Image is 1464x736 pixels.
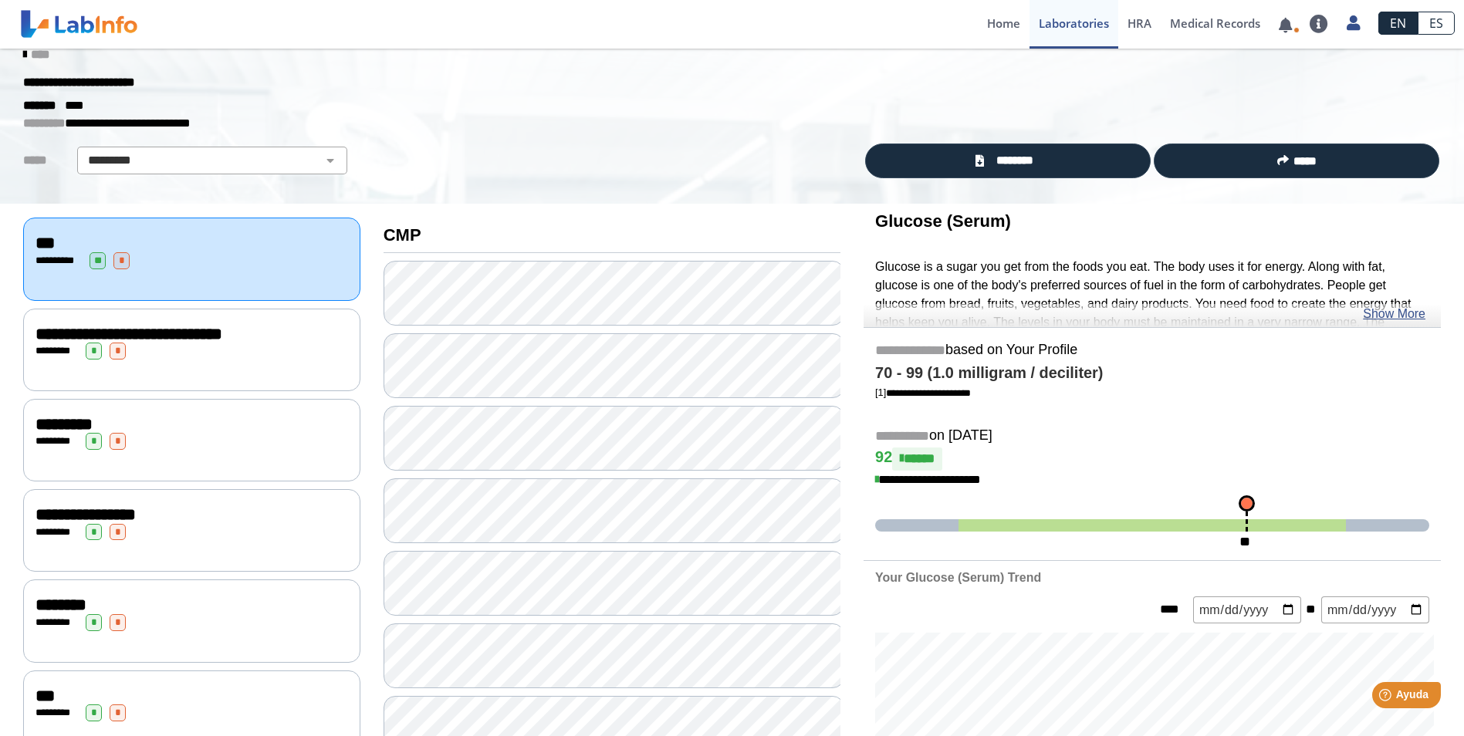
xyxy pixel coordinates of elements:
h5: on [DATE] [875,427,1429,445]
input: mm/dd/yyyy [1193,596,1301,623]
b: Glucose (Serum) [875,211,1011,231]
a: EN [1378,12,1418,35]
p: Glucose is a sugar you get from the foods you eat. The body uses it for energy. Along with fat, g... [875,258,1429,350]
a: [1] [875,387,971,398]
iframe: Help widget launcher [1327,676,1447,719]
h4: 92 [875,447,1429,471]
b: Your Glucose (Serum) Trend [875,571,1041,584]
input: mm/dd/yyyy [1321,596,1429,623]
a: ES [1418,12,1455,35]
span: HRA [1128,15,1151,31]
a: Show More [1363,305,1425,323]
b: CMP [384,225,421,245]
h5: based on Your Profile [875,342,1429,360]
h4: 70 - 99 (1.0 milligram / deciliter) [875,364,1429,383]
